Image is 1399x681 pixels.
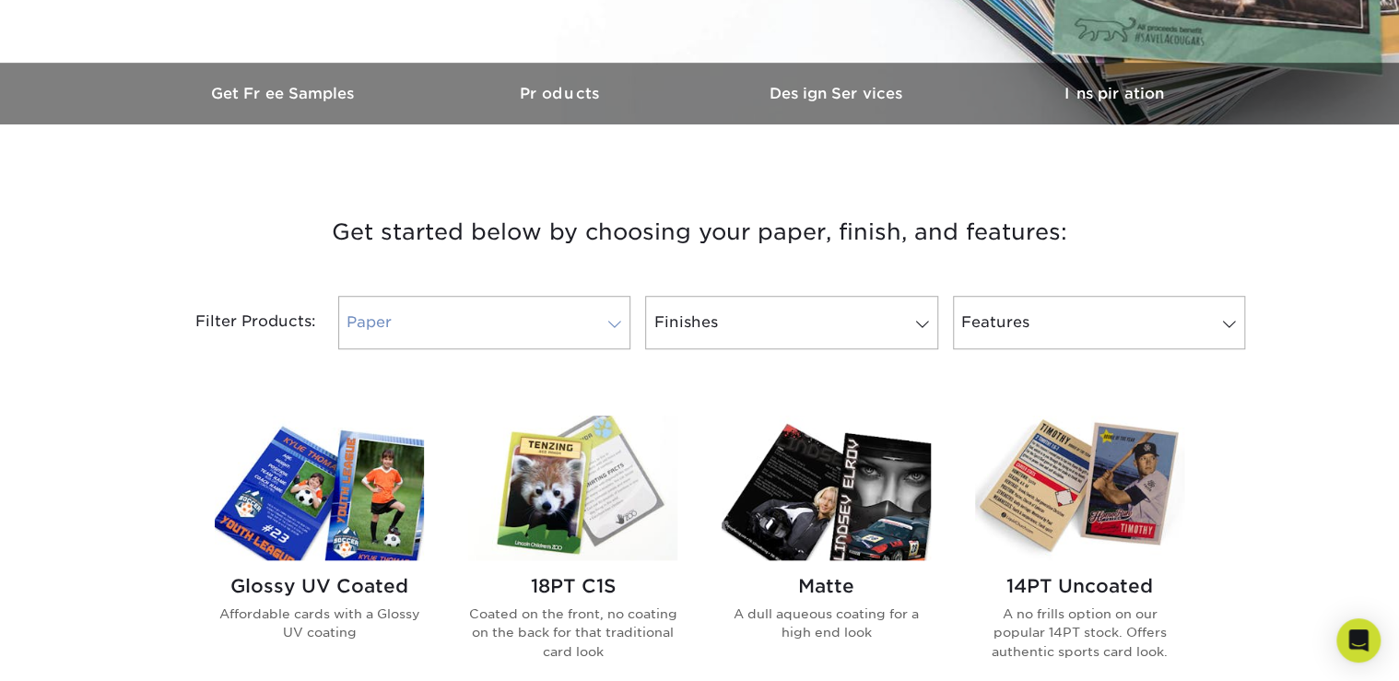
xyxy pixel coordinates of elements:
img: Matte Trading Cards [722,416,931,560]
p: A dull aqueous coating for a high end look [722,605,931,642]
h3: Design Services [699,85,976,102]
h3: Get Free Samples [147,85,423,102]
a: Products [423,63,699,124]
div: Filter Products: [147,296,331,349]
h2: 18PT C1S [468,575,677,597]
h3: Get started below by choosing your paper, finish, and features: [160,191,1239,274]
a: Inspiration [976,63,1252,124]
h3: Products [423,85,699,102]
h3: Inspiration [976,85,1252,102]
a: Features [953,296,1245,349]
div: Open Intercom Messenger [1336,618,1381,663]
p: Affordable cards with a Glossy UV coating [215,605,424,642]
a: Design Services [699,63,976,124]
h2: Glossy UV Coated [215,575,424,597]
a: Get Free Samples [147,63,423,124]
h2: Matte [722,575,931,597]
img: 14PT Uncoated Trading Cards [975,416,1184,560]
p: A no frills option on our popular 14PT stock. Offers authentic sports card look. [975,605,1184,661]
h2: 14PT Uncoated [975,575,1184,597]
a: Paper [338,296,630,349]
p: Coated on the front, no coating on the back for that traditional card look [468,605,677,661]
img: Glossy UV Coated Trading Cards [215,416,424,560]
a: Finishes [645,296,937,349]
img: 18PT C1S Trading Cards [468,416,677,560]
